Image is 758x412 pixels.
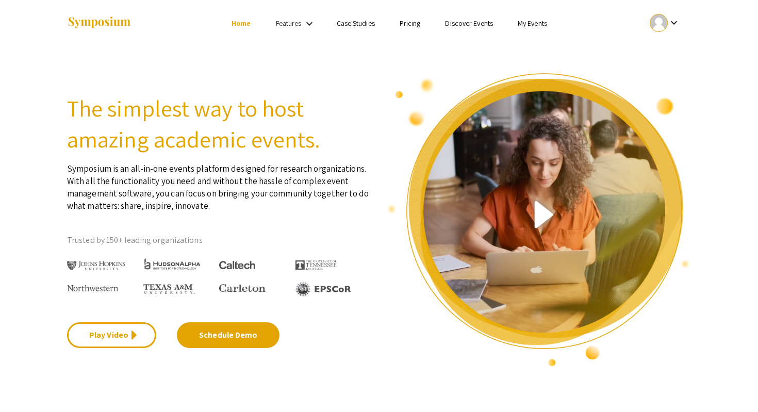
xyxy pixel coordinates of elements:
a: Pricing [400,19,421,28]
a: Discover Events [445,19,493,28]
img: Texas A&M University [143,284,195,294]
img: Northwestern [67,285,119,291]
img: The University of Tennessee [295,260,337,270]
img: Johns Hopkins University [67,261,125,271]
h2: The simplest way to host amazing academic events. [67,93,371,155]
img: Caltech [219,261,255,270]
img: EPSCOR [295,282,352,296]
mat-icon: Expand account dropdown [668,17,680,29]
iframe: Chat [8,366,44,404]
a: Case Studies [337,19,375,28]
p: Trusted by 150+ leading organizations [67,233,371,248]
img: video overview of Symposium [387,72,691,367]
p: Symposium is an all-in-one events platform designed for research organizations. With all the func... [67,155,371,212]
a: Home [232,19,251,28]
img: HudsonAlpha [143,258,202,270]
a: Features [276,19,302,28]
img: Symposium by ForagerOne [67,16,131,30]
a: Schedule Demo [177,322,279,348]
button: Expand account dropdown [639,11,691,35]
a: Play Video [67,322,156,348]
img: Carleton [219,284,266,292]
mat-icon: Expand Features list [303,18,316,30]
a: My Events [518,19,547,28]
